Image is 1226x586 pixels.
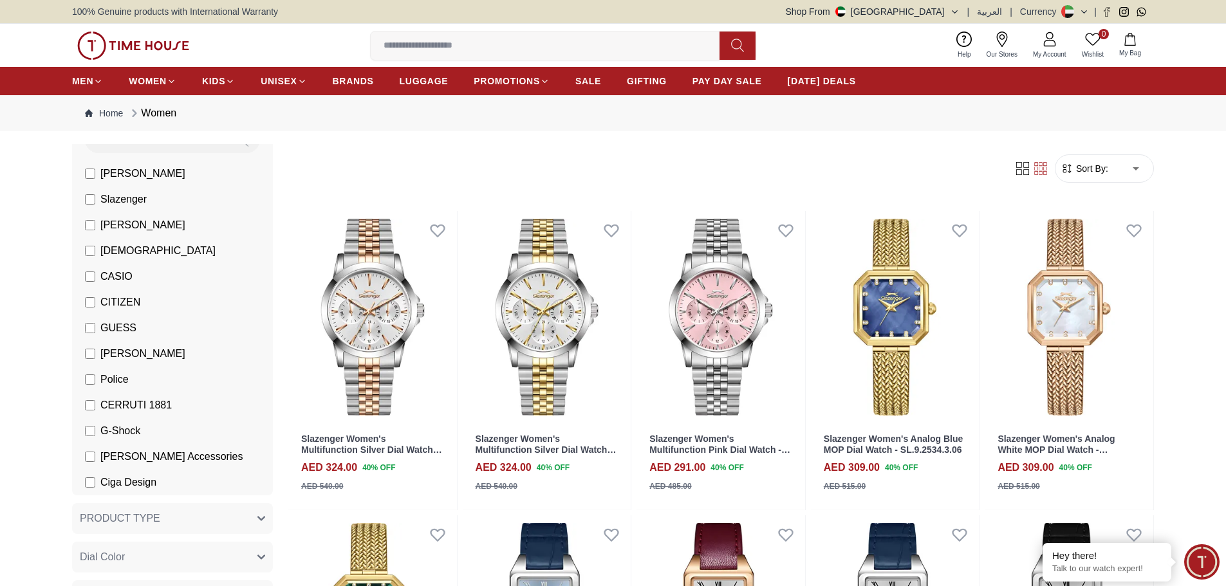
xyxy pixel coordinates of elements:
[1073,162,1108,175] span: Sort By:
[1028,50,1072,59] span: My Account
[301,434,442,466] a: Slazenger Women's Multifunction Silver Dial Watch - SL.9.2553.2.07
[85,374,95,385] input: Police
[1137,7,1146,17] a: Whatsapp
[476,481,517,492] div: AED 540.00
[288,211,457,423] img: Slazenger Women's Multifunction Silver Dial Watch - SL.9.2553.2.07
[788,69,856,93] a: [DATE] DEALS
[537,462,570,473] span: 40 % OFF
[1074,29,1111,62] a: 0Wishlist
[811,211,980,423] img: Slazenger Women's Analog Blue MOP Dial Watch - SL.9.2534.3.06
[981,50,1023,59] span: Our Stores
[952,50,976,59] span: Help
[1061,162,1108,175] button: Sort By:
[824,481,866,492] div: AED 515.00
[824,460,880,475] h4: AED 309.00
[400,75,449,87] span: LUGGAGE
[100,269,133,284] span: CASIO
[202,69,235,93] a: KIDS
[1094,5,1097,18] span: |
[1020,5,1062,18] div: Currency
[72,95,1154,131] nav: Breadcrumb
[627,69,667,93] a: GIFTING
[1059,462,1092,473] span: 40 % OFF
[301,460,357,475] h4: AED 324.00
[85,169,95,179] input: [PERSON_NAME]
[835,6,846,17] img: United Arab Emirates
[129,75,167,87] span: WOMEN
[476,460,532,475] h4: AED 324.00
[362,462,395,473] span: 40 % OFF
[967,5,970,18] span: |
[128,105,176,121] div: Women
[85,452,95,462] input: [PERSON_NAME] Accessories
[85,107,123,120] a: Home
[72,5,278,18] span: 100% Genuine products with International Warranty
[950,29,979,62] a: Help
[1184,544,1220,580] div: Chat Widget
[788,75,856,87] span: [DATE] DEALS
[1010,5,1012,18] span: |
[985,211,1153,423] img: Slazenger Women's Analog White MOP Dial Watch - SL.9.2534.3.03
[85,323,95,333] input: GUESS
[100,320,136,336] span: GUESS
[85,194,95,205] input: Slazenger
[474,69,550,93] a: PROMOTIONS
[100,346,185,362] span: [PERSON_NAME]
[72,542,273,572] button: Dial Color
[692,75,762,87] span: PAY DAY SALE
[100,372,129,387] span: Police
[85,246,95,256] input: [DEMOGRAPHIC_DATA]
[333,75,374,87] span: BRANDS
[100,475,156,490] span: Ciga Design
[85,477,95,488] input: Ciga Design
[476,434,617,466] a: Slazenger Women's Multifunction Silver Dial Watch - SL.9.2553.2.06
[77,32,189,60] img: ...
[85,426,95,436] input: G-Shock
[202,75,225,87] span: KIDS
[1052,549,1162,562] div: Hey there!
[72,75,93,87] span: MEN
[1111,30,1149,60] button: My Bag
[824,434,963,455] a: Slazenger Women's Analog Blue MOP Dial Watch - SL.9.2534.3.06
[1077,50,1109,59] span: Wishlist
[575,75,601,87] span: SALE
[85,349,95,359] input: [PERSON_NAME]
[301,481,343,492] div: AED 540.00
[998,481,1039,492] div: AED 515.00
[100,192,147,207] span: Slazenger
[129,69,176,93] a: WOMEN
[100,398,172,413] span: CERRUTI 1881
[1102,7,1111,17] a: Facebook
[100,449,243,464] span: [PERSON_NAME] Accessories
[261,69,306,93] a: UNISEX
[1052,563,1162,574] p: Talk to our watch expert!
[649,434,790,466] a: Slazenger Women's Multifunction Pink Dial Watch - SL.9.2553.2.04
[100,217,185,233] span: [PERSON_NAME]
[998,434,1115,466] a: Slazenger Women's Analog White MOP Dial Watch - SL.9.2534.3.03
[998,460,1054,475] h4: AED 309.00
[1099,29,1109,39] span: 0
[636,211,805,423] img: Slazenger Women's Multifunction Pink Dial Watch - SL.9.2553.2.04
[786,5,960,18] button: Shop From[GEOGRAPHIC_DATA]
[463,211,631,423] img: Slazenger Women's Multifunction Silver Dial Watch - SL.9.2553.2.06
[100,243,216,259] span: [DEMOGRAPHIC_DATA]
[977,5,1002,18] button: العربية
[885,462,918,473] span: 40 % OFF
[692,69,762,93] a: PAY DAY SALE
[711,462,743,473] span: 40 % OFF
[575,69,601,93] a: SALE
[100,166,185,181] span: [PERSON_NAME]
[100,423,140,439] span: G-Shock
[80,549,125,565] span: Dial Color
[333,69,374,93] a: BRANDS
[85,297,95,307] input: CITIZEN
[85,271,95,282] input: CASIO
[1114,48,1146,58] span: My Bag
[100,295,140,310] span: CITIZEN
